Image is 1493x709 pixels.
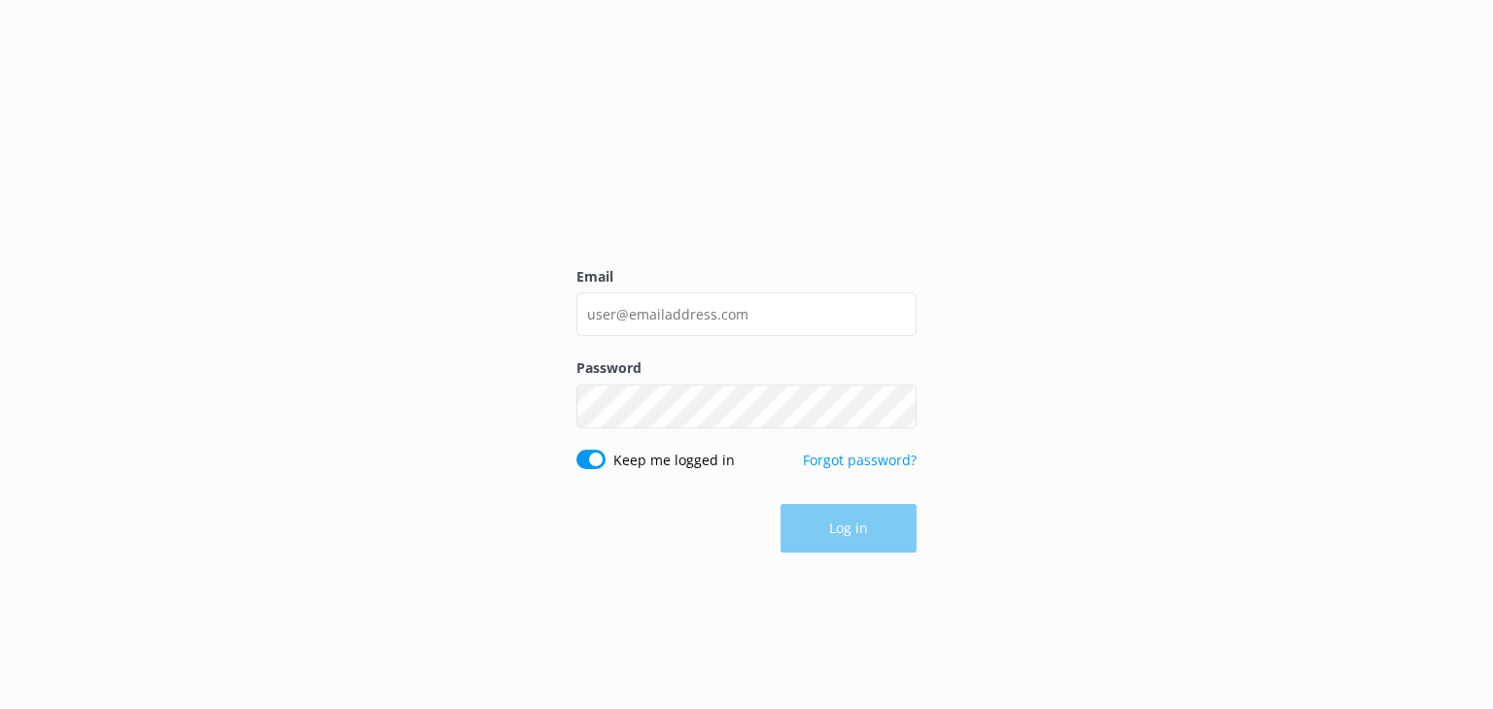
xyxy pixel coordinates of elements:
[803,451,917,469] a: Forgot password?
[576,292,917,336] input: user@emailaddress.com
[878,387,917,425] button: Show password
[576,266,917,287] label: Email
[576,357,917,379] label: Password
[613,450,735,471] label: Keep me logged in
